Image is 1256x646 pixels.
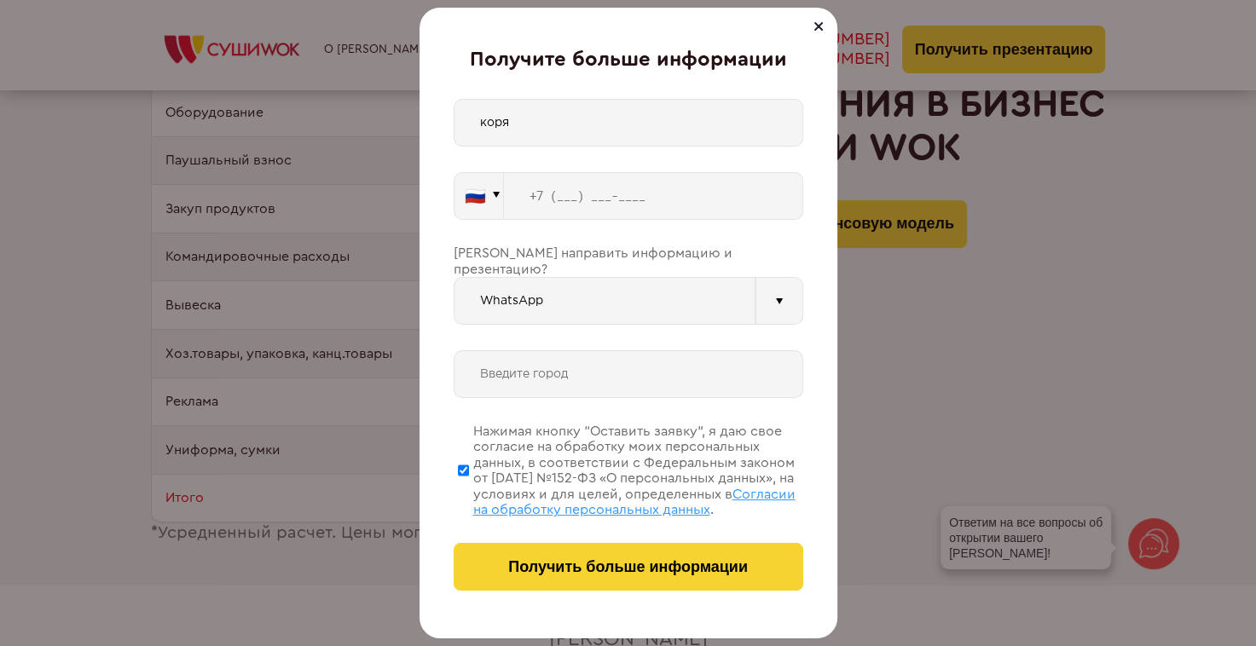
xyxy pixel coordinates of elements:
div: Нажимая кнопку “Оставить заявку”, я даю свое согласие на обработку моих персональных данных, в со... [473,424,803,517]
input: Введите город [454,350,803,398]
div: Получите больше информации [454,49,803,72]
div: [PERSON_NAME] направить информацию и презентацию? [454,245,803,277]
button: 🇷🇺 [454,172,504,220]
span: Получить больше информации [508,558,748,576]
input: Введите ФИО [454,99,803,147]
button: Получить больше информации [454,543,803,591]
span: Согласии на обработку персональных данных [473,487,796,516]
input: +7 (___) ___-____ [504,172,803,220]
